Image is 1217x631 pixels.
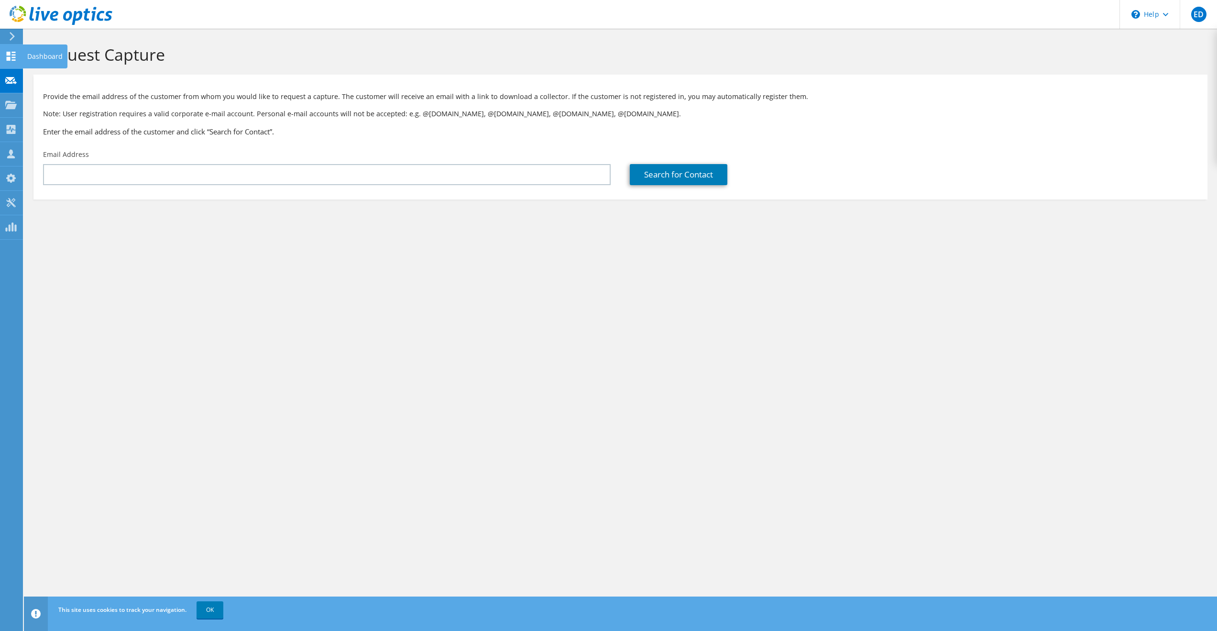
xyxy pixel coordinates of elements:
[22,44,67,68] div: Dashboard
[43,150,89,159] label: Email Address
[630,164,727,185] a: Search for Contact
[1131,10,1140,19] svg: \n
[58,606,186,614] span: This site uses cookies to track your navigation.
[38,44,1198,65] h1: Request Capture
[43,109,1198,119] p: Note: User registration requires a valid corporate e-mail account. Personal e-mail accounts will ...
[43,126,1198,137] h3: Enter the email address of the customer and click “Search for Contact”.
[197,601,223,619] a: OK
[43,91,1198,102] p: Provide the email address of the customer from whom you would like to request a capture. The cust...
[1191,7,1206,22] span: ED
